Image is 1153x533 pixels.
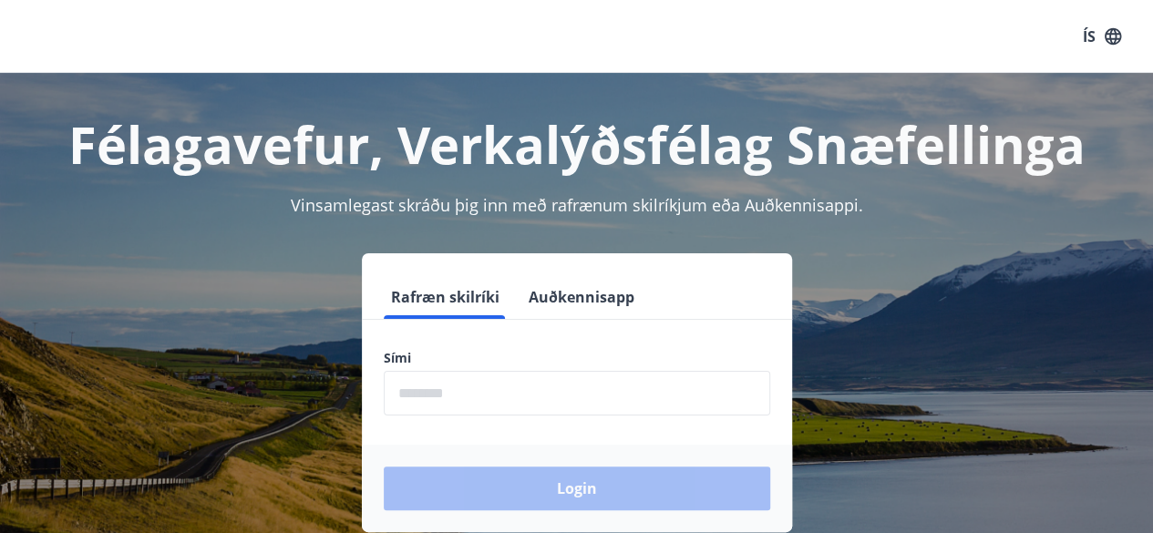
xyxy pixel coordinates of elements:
[521,275,642,319] button: Auðkennisapp
[384,275,507,319] button: Rafræn skilríki
[291,194,863,216] span: Vinsamlegast skráðu þig inn með rafrænum skilríkjum eða Auðkennisappi.
[22,109,1131,179] h1: Félagavefur, Verkalýðsfélag Snæfellinga
[384,349,770,367] label: Sími
[1073,20,1131,53] button: ÍS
